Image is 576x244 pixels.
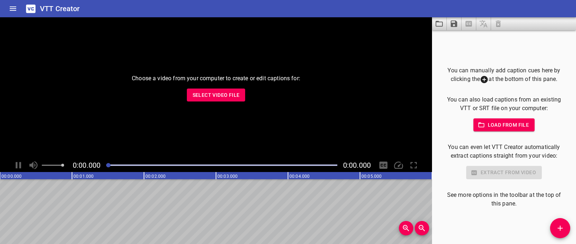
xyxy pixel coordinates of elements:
text: 00:04.000 [289,174,310,179]
p: See more options in the toolbar at the top of this pane. [444,191,564,208]
span: Select a video in the pane to the left, then you can automatically extract captions. [462,17,476,30]
p: Choose a video from your computer to create or edit captions for: [132,74,300,83]
button: Zoom Out [415,221,429,235]
button: Add Cue [550,218,570,238]
svg: Load captions from file [435,19,444,28]
text: 00:02.000 [145,174,166,179]
button: Load from file [473,118,535,132]
text: 00:03.000 [217,174,238,179]
text: 00:01.000 [73,174,94,179]
span: Current Time [73,161,100,170]
div: Playback Speed [392,158,405,172]
button: Select Video File [187,89,246,102]
p: You can even let VTT Creator automatically extract captions straight from your video: [444,143,564,160]
span: Load from file [479,121,529,130]
h6: VTT Creator [40,3,80,14]
div: Hide/Show Captions [377,158,390,172]
svg: Save captions to file [450,19,458,28]
button: Save captions to file [447,17,462,30]
div: Toggle Full Screen [407,158,420,172]
div: Play progress [106,164,337,166]
span: Select Video File [193,91,240,100]
p: You can also load captions from an existing VTT or SRT file on your computer: [444,95,564,113]
span: Add some captions below, then you can translate them. [476,17,491,30]
text: 00:00.000 [1,174,22,179]
button: Zoom In [399,221,413,235]
div: Select a video in the pane to the left to use this feature [444,166,564,179]
text: 00:05.000 [361,174,382,179]
button: Load captions from file [432,17,447,30]
span: Video Duration [343,161,371,170]
p: You can manually add caption cues here by clicking the at the bottom of this pane. [444,66,564,84]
